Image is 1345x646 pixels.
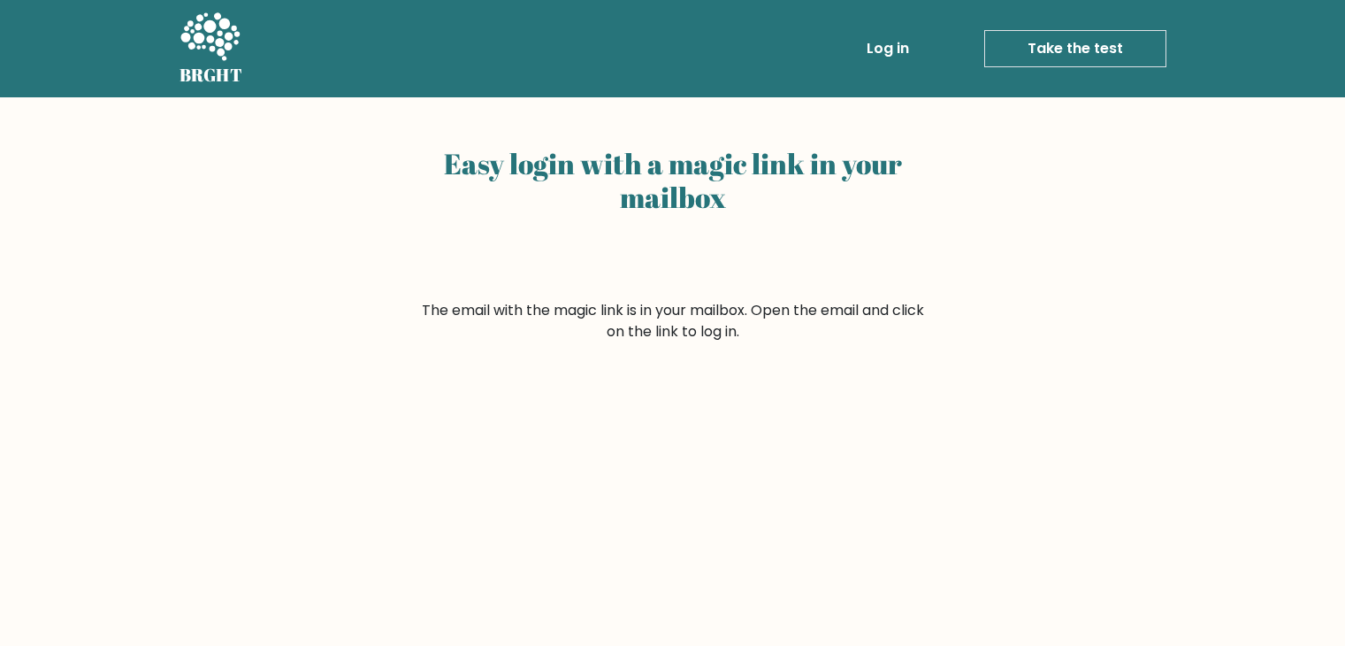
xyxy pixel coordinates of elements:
[418,147,928,215] h2: Easy login with a magic link in your mailbox
[180,65,243,86] h5: BRGHT
[180,7,243,90] a: BRGHT
[418,300,928,342] form: The email with the magic link is in your mailbox. Open the email and click on the link to log in.
[860,31,916,66] a: Log in
[984,30,1166,67] a: Take the test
